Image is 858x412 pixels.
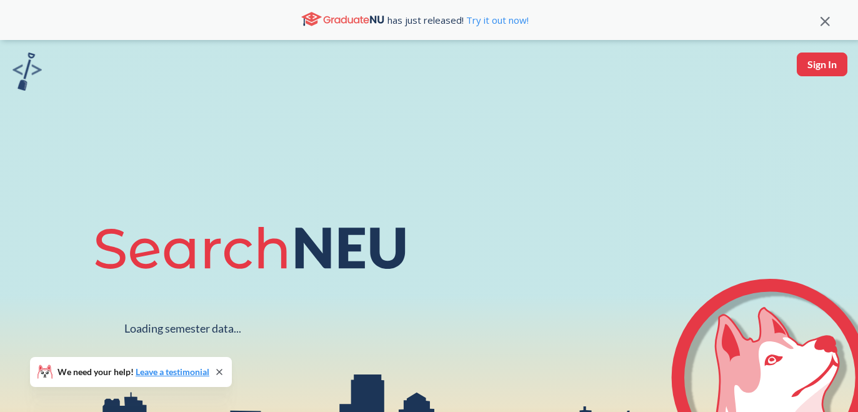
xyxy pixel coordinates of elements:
a: sandbox logo [12,53,42,94]
img: sandbox logo [12,53,42,91]
a: Leave a testimonial [136,366,209,377]
div: Loading semester data... [124,321,241,336]
button: Sign In [797,53,847,76]
span: We need your help! [57,368,209,376]
a: Try it out now! [464,14,529,26]
span: has just released! [387,13,529,27]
